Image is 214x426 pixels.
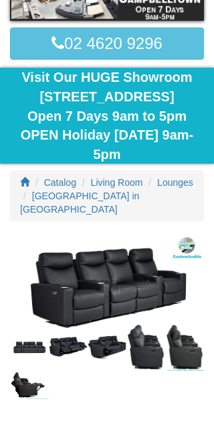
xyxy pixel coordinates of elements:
a: [GEOGRAPHIC_DATA] in [GEOGRAPHIC_DATA] [20,191,139,215]
a: Living Room [91,177,143,188]
a: Lounges [157,177,193,188]
a: Catalog [44,177,76,188]
a: 02 4620 9296 [10,28,204,60]
div: Visit Our HUGE Showroom [STREET_ADDRESS] Open 7 Days 9am to 5pm OPEN Holiday [DATE] 9am-5pm [10,68,204,164]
